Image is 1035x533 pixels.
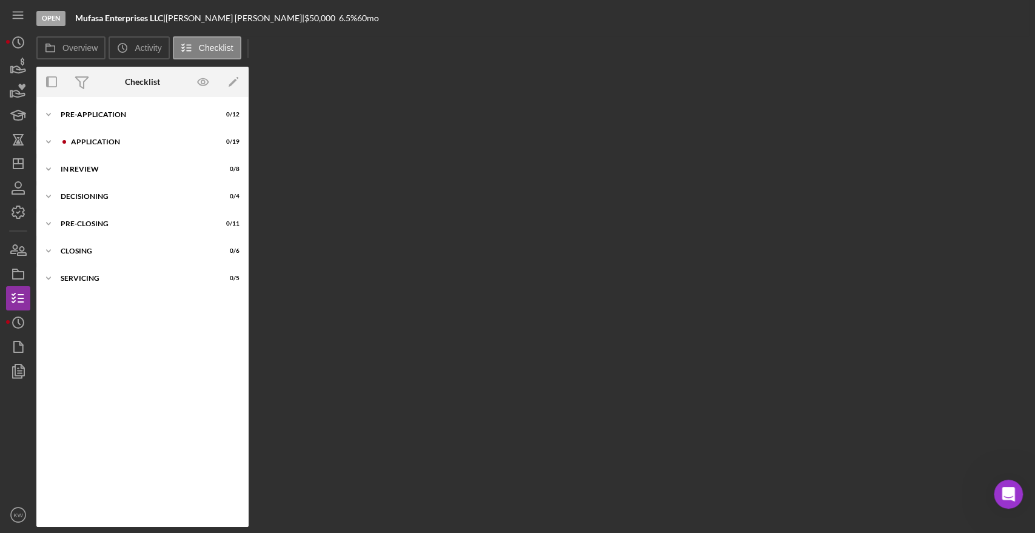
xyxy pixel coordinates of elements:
[61,247,209,255] div: Closing
[135,43,161,53] label: Activity
[199,43,233,53] label: Checklist
[218,275,239,282] div: 0 / 5
[218,138,239,146] div: 0 / 19
[61,193,209,200] div: Decisioning
[339,13,357,23] div: 6.5 %
[125,77,160,87] div: Checklist
[218,247,239,255] div: 0 / 6
[994,480,1023,509] iframe: Intercom live chat
[218,166,239,173] div: 0 / 8
[218,193,239,200] div: 0 / 4
[36,36,106,59] button: Overview
[218,220,239,227] div: 0 / 11
[61,275,209,282] div: Servicing
[62,43,98,53] label: Overview
[6,503,30,527] button: KW
[173,36,241,59] button: Checklist
[166,13,304,23] div: [PERSON_NAME] [PERSON_NAME] |
[71,138,209,146] div: Application
[13,512,23,518] text: KW
[61,166,209,173] div: In Review
[218,111,239,118] div: 0 / 12
[36,11,65,26] div: Open
[357,13,379,23] div: 60 mo
[304,13,335,23] span: $50,000
[61,220,209,227] div: Pre-Closing
[75,13,163,23] b: Mufasa Enterprises LLC
[75,13,166,23] div: |
[109,36,169,59] button: Activity
[61,111,209,118] div: Pre-Application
